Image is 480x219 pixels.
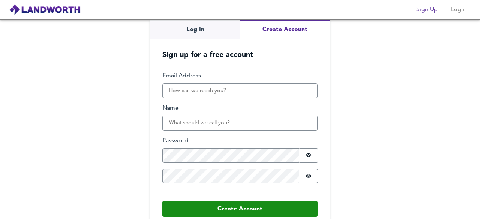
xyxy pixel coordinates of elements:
[162,83,318,98] input: How can we reach you?
[150,20,240,39] button: Log In
[416,4,438,15] span: Sign Up
[240,20,330,39] button: Create Account
[150,39,330,60] h5: Sign up for a free account
[299,148,318,163] button: Show password
[162,116,318,131] input: What should we call you?
[162,201,318,217] button: Create Account
[447,2,471,17] button: Log in
[450,4,468,15] span: Log in
[162,72,318,80] label: Email Address
[299,169,318,183] button: Show password
[162,104,318,113] label: Name
[9,4,81,15] img: logo
[413,2,441,17] button: Sign Up
[162,137,318,145] label: Password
